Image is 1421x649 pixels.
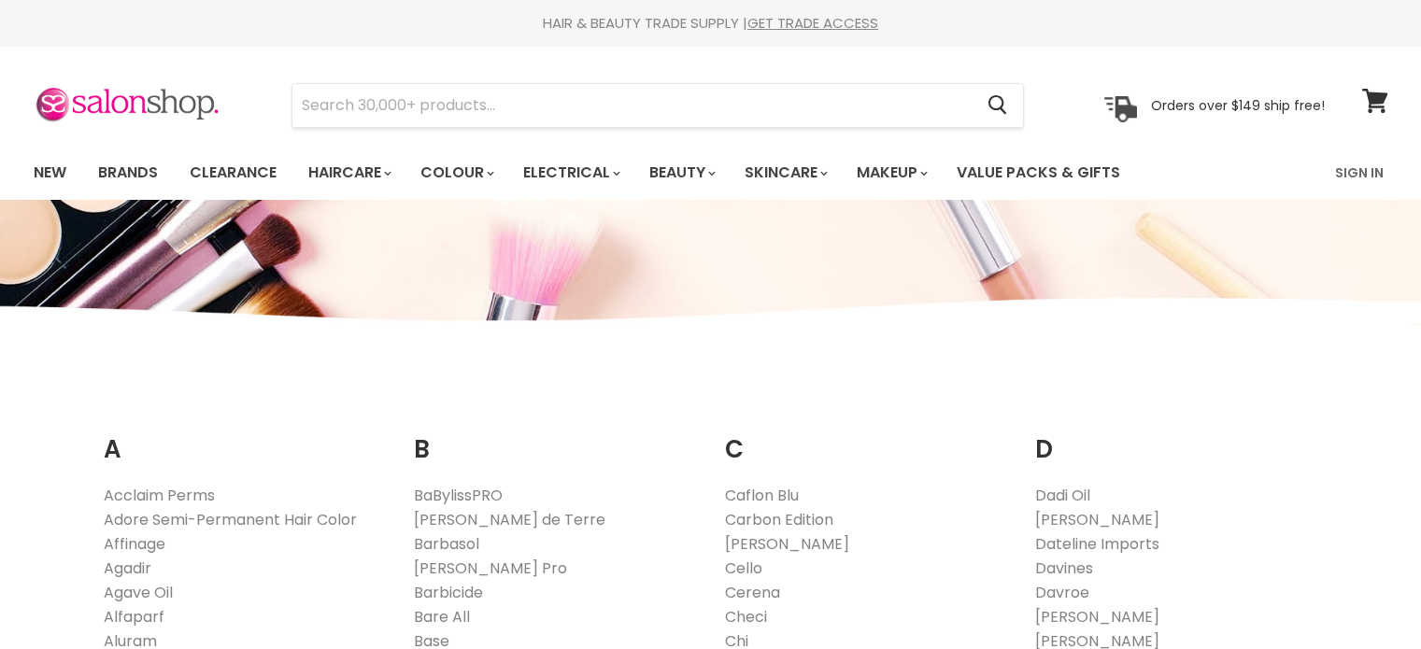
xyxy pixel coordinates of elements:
div: HAIR & BEAUTY TRADE SUPPLY | [10,14,1412,33]
a: Alfaparf [104,606,164,628]
a: Adore Semi-Permanent Hair Color [104,509,357,530]
a: Agave Oil [104,582,173,603]
ul: Main menu [20,146,1229,200]
form: Product [291,83,1024,128]
a: GET TRADE ACCESS [747,13,878,33]
input: Search [292,84,973,127]
h2: C [725,406,1008,469]
a: Cello [725,557,762,579]
p: Orders over $149 ship free! [1151,96,1325,113]
a: Colour [406,153,505,192]
a: Barbicide [414,582,483,603]
a: Caflon Blu [725,485,799,506]
h2: A [104,406,387,469]
a: Beauty [635,153,727,192]
a: [PERSON_NAME] [1035,509,1159,530]
h2: D [1035,406,1318,469]
a: [PERSON_NAME] [725,533,849,555]
a: Davroe [1035,582,1089,603]
a: Dadi Oil [1035,485,1090,506]
a: Carbon Edition [725,509,833,530]
a: Agadir [104,557,151,579]
button: Search [973,84,1023,127]
a: Dateline Imports [1035,533,1159,555]
a: Davines [1035,557,1093,579]
a: [PERSON_NAME] de Terre [414,509,605,530]
a: Value Packs & Gifts [943,153,1134,192]
a: Brands [84,153,172,192]
a: Checi [725,606,767,628]
a: BaBylissPRO [414,485,503,506]
a: Clearance [176,153,291,192]
a: Haircare [294,153,403,192]
a: [PERSON_NAME] Pro [414,557,567,579]
a: New [20,153,80,192]
a: Makeup [843,153,939,192]
nav: Main [10,146,1412,200]
a: Skincare [731,153,839,192]
a: Electrical [509,153,632,192]
a: Sign In [1324,153,1395,192]
h2: B [414,406,697,469]
a: Acclaim Perms [104,485,215,506]
a: Affinage [104,533,165,555]
a: Bare All [414,606,470,628]
a: Barbasol [414,533,479,555]
a: Cerena [725,582,780,603]
a: [PERSON_NAME] [1035,606,1159,628]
